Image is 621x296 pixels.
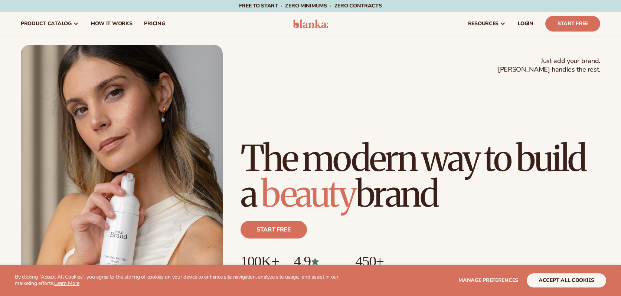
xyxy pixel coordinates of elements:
[54,280,79,287] a: Learn More
[545,16,600,32] a: Start Free
[85,12,138,36] a: How It Works
[138,12,171,36] a: pricing
[458,273,518,287] button: Manage preferences
[239,2,382,9] span: Free to start · ZERO minimums · ZERO contracts
[21,21,72,27] span: product catalog
[458,277,518,284] span: Manage preferences
[468,21,499,27] span: resources
[91,21,133,27] span: How It Works
[355,253,411,270] p: 450+
[144,21,165,27] span: pricing
[498,57,600,74] span: Just add your brand. [PERSON_NAME] handles the rest.
[15,274,361,287] p: By clicking "Accept All Cookies", you agree to the storing of cookies on your device to enhance s...
[527,273,606,287] button: accept all cookies
[241,253,279,270] p: 100K+
[518,21,533,27] span: LOGIN
[462,12,512,36] a: resources
[512,12,539,36] a: LOGIN
[15,12,85,36] a: product catalog
[241,141,600,212] h1: The modern way to build a brand
[261,172,355,216] span: beauty
[293,19,328,28] img: logo
[294,253,340,270] p: 4.9
[241,221,307,239] a: Start free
